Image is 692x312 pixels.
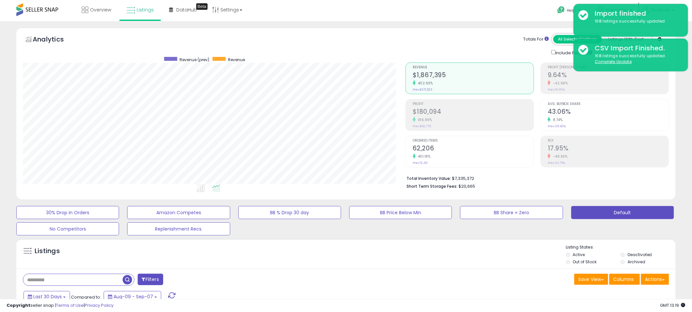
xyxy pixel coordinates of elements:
[590,43,683,53] div: CSV Import Finished.
[590,9,683,18] div: Import finished
[546,49,600,56] div: Include Returns
[413,124,431,128] small: Prev: $62,775
[571,206,674,219] button: Default
[137,7,154,13] span: Listings
[180,57,209,62] span: Revenue (prev)
[641,274,669,285] button: Actions
[138,274,163,285] button: Filters
[113,293,153,300] span: Aug-09 - Sep-07
[548,161,565,165] small: Prev: 34.76%
[7,303,113,309] div: seller snap | |
[548,88,565,92] small: Prev: 16.90%
[553,35,602,43] button: All Selected Listings
[90,7,111,13] span: Overview
[660,302,685,308] span: 2025-10-8 13:19 GMT
[590,53,683,65] div: 168 listings successfully updated.
[413,88,432,92] small: Prev: $371,523
[85,302,113,308] a: Privacy Policy
[24,291,70,302] button: Last 30 Days
[238,206,341,219] button: BB % Drop 30 day
[104,291,161,302] button: Aug-09 - Sep-07
[551,117,563,122] small: 8.74%
[595,59,632,64] u: Complete Update
[524,36,549,43] div: Totals For
[458,183,475,189] span: $20,665
[413,66,534,69] span: Revenue
[349,206,452,219] button: BB Price Below Min
[35,247,60,256] h5: Listings
[416,117,432,122] small: 186.89%
[460,206,563,219] button: BB Share = Zero
[413,71,534,80] h2: $1,867,395
[228,57,245,62] span: Revenue
[127,206,230,219] button: Amazon Competes
[413,108,534,117] h2: $180,094
[551,81,568,86] small: -42.96%
[413,139,534,143] span: Ordered Items
[551,154,568,159] small: -48.36%
[548,71,669,80] h2: 9.64%
[628,252,652,257] label: Deactivated
[413,145,534,153] h2: 62,206
[127,222,230,235] button: Replenishment Recs.
[176,7,197,13] span: DataHub
[557,6,565,14] i: Get Help
[16,206,119,219] button: 30% Drop in Orders
[573,259,597,265] label: Out of Stock
[548,102,669,106] span: Avg. Buybox Share
[548,108,669,117] h2: 43.06%
[33,293,62,300] span: Last 30 Days
[548,124,566,128] small: Prev: 39.60%
[7,302,30,308] strong: Copyright
[407,183,458,189] b: Short Term Storage Fees:
[413,161,428,165] small: Prev: 12,412
[16,222,119,235] button: No Competitors
[590,18,683,25] div: 168 listings successfully updated.
[196,3,208,10] div: Tooltip anchor
[609,274,640,285] button: Columns
[416,81,433,86] small: 402.63%
[416,154,431,159] small: 401.18%
[407,174,664,182] li: $7,335,372
[548,139,669,143] span: ROI
[552,1,587,21] a: Help
[56,302,84,308] a: Terms of Use
[567,8,576,13] span: Help
[573,252,585,257] label: Active
[566,244,676,251] p: Listing States:
[407,176,451,181] b: Total Inventory Value:
[574,274,608,285] button: Save View
[33,35,77,45] h5: Analytics
[628,259,645,265] label: Archived
[548,145,669,153] h2: 17.95%
[548,66,669,69] span: Profit [PERSON_NAME]
[413,102,534,106] span: Profit
[71,294,101,300] span: Compared to:
[614,276,634,283] span: Columns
